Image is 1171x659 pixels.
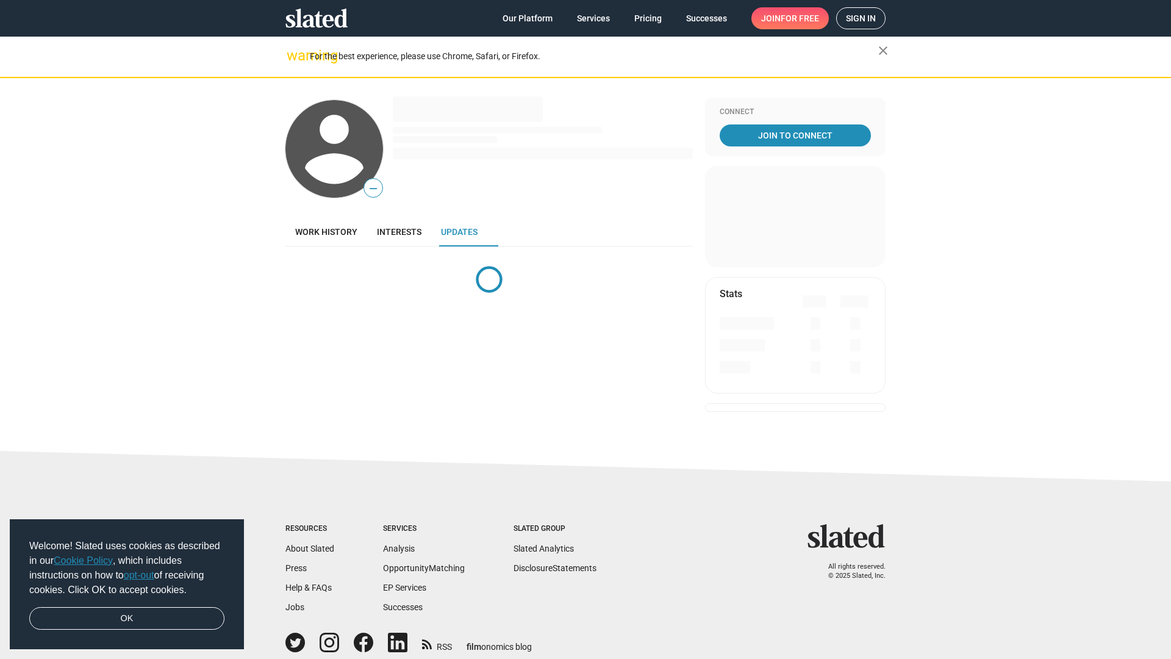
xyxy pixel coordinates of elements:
span: Pricing [634,7,662,29]
a: Successes [383,602,423,612]
span: Interests [377,227,421,237]
a: Our Platform [493,7,562,29]
div: Services [383,524,465,534]
a: EP Services [383,583,426,592]
div: Connect [720,107,871,117]
a: Work history [285,217,367,247]
div: Resources [285,524,334,534]
span: Join [761,7,819,29]
span: Our Platform [503,7,553,29]
mat-card-title: Stats [720,287,742,300]
span: film [467,642,481,652]
a: Analysis [383,544,415,553]
a: RSS [422,634,452,653]
a: Press [285,563,307,573]
a: Pricing [625,7,671,29]
a: Slated Analytics [514,544,574,553]
a: DisclosureStatements [514,563,596,573]
div: cookieconsent [10,519,244,650]
a: dismiss cookie message [29,607,224,630]
a: Sign in [836,7,886,29]
mat-icon: close [876,43,890,58]
span: Join To Connect [722,124,868,146]
span: Updates [441,227,478,237]
a: Successes [676,7,737,29]
a: Joinfor free [751,7,829,29]
a: Updates [431,217,487,247]
span: Sign in [846,8,876,29]
span: Services [577,7,610,29]
a: About Slated [285,544,334,553]
a: Services [567,7,620,29]
a: Join To Connect [720,124,871,146]
a: Help & FAQs [285,583,332,592]
a: Jobs [285,602,304,612]
a: opt-out [124,570,154,580]
a: Interests [367,217,431,247]
div: Slated Group [514,524,596,534]
p: All rights reserved. © 2025 Slated, Inc. [815,563,886,580]
span: Successes [686,7,727,29]
a: OpportunityMatching [383,563,465,573]
a: filmonomics blog [467,632,532,653]
span: for free [781,7,819,29]
div: For the best experience, please use Chrome, Safari, or Firefox. [310,48,878,65]
span: Welcome! Slated uses cookies as described in our , which includes instructions on how to of recei... [29,539,224,597]
mat-icon: warning [287,48,301,63]
span: Work history [295,227,357,237]
span: — [364,181,382,196]
a: Cookie Policy [54,555,113,566]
